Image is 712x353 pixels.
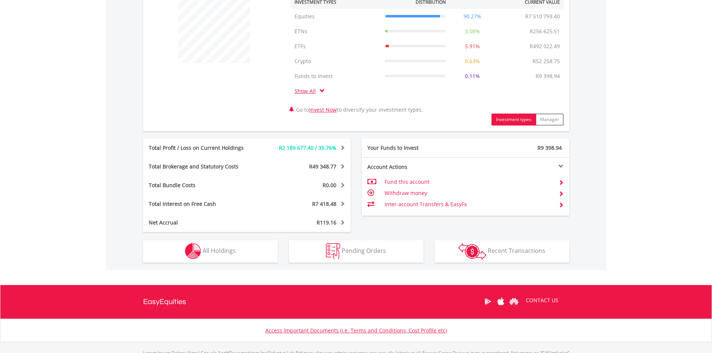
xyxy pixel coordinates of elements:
[143,200,264,208] div: Total Interest on Free Cash
[317,219,336,226] span: R119.16
[289,240,423,263] button: Pending Orders
[450,69,495,84] td: 0.11%
[342,247,386,255] span: Pending Orders
[536,114,564,126] button: Manager
[291,9,382,24] td: Equities
[529,54,564,69] td: R52 258.75
[435,240,569,263] button: Recent Transactions
[309,163,336,170] span: R49 348.77
[532,69,564,84] td: R9 398.94
[185,243,201,259] img: holdings-wht.png
[143,163,264,170] div: Total Brokerage and Statutory Costs
[491,114,536,126] button: Investment types
[458,243,486,260] img: transactions-zar-wht.png
[450,39,495,54] td: 5.91%
[526,24,564,39] td: R256 625.51
[537,144,562,151] span: R9 398.94
[385,199,552,210] td: Inter-account Transfers & EasyFx
[526,39,564,54] td: R492 022.49
[291,39,382,54] td: ETFs
[291,54,382,69] td: Crypto
[291,69,382,84] td: Funds to Invest
[508,290,521,313] a: Huawei
[450,54,495,69] td: 0.63%
[326,243,340,259] img: pending_instructions-wht.png
[143,240,278,263] button: All Holdings
[265,327,447,334] a: Access Important Documents (i.e. Terms and Conditions, Cost Profile etc)
[312,200,336,207] span: R7 418.48
[521,290,564,311] a: CONTACT US
[295,87,320,95] a: Show All
[362,163,466,171] div: Account Actions
[494,290,508,313] a: Apple
[143,144,264,152] div: Total Profit / Loss on Current Holdings
[481,290,494,313] a: Google Play
[450,24,495,39] td: 3.08%
[323,182,336,189] span: R0.00
[385,188,552,199] td: Withdraw money
[143,219,264,226] div: Net Accrual
[488,247,545,255] span: Recent Transactions
[521,9,564,24] td: R7 510 793.40
[203,247,236,255] span: All Holdings
[362,144,466,152] div: Your Funds to Invest
[143,285,186,319] a: EasyEquities
[291,24,382,39] td: ETNs
[385,176,552,188] td: Fund this account
[309,106,337,113] a: Invest Now
[450,9,495,24] td: 90.27%
[143,182,264,189] div: Total Bundle Costs
[279,144,336,151] span: R2 189 677.40 / 35.76%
